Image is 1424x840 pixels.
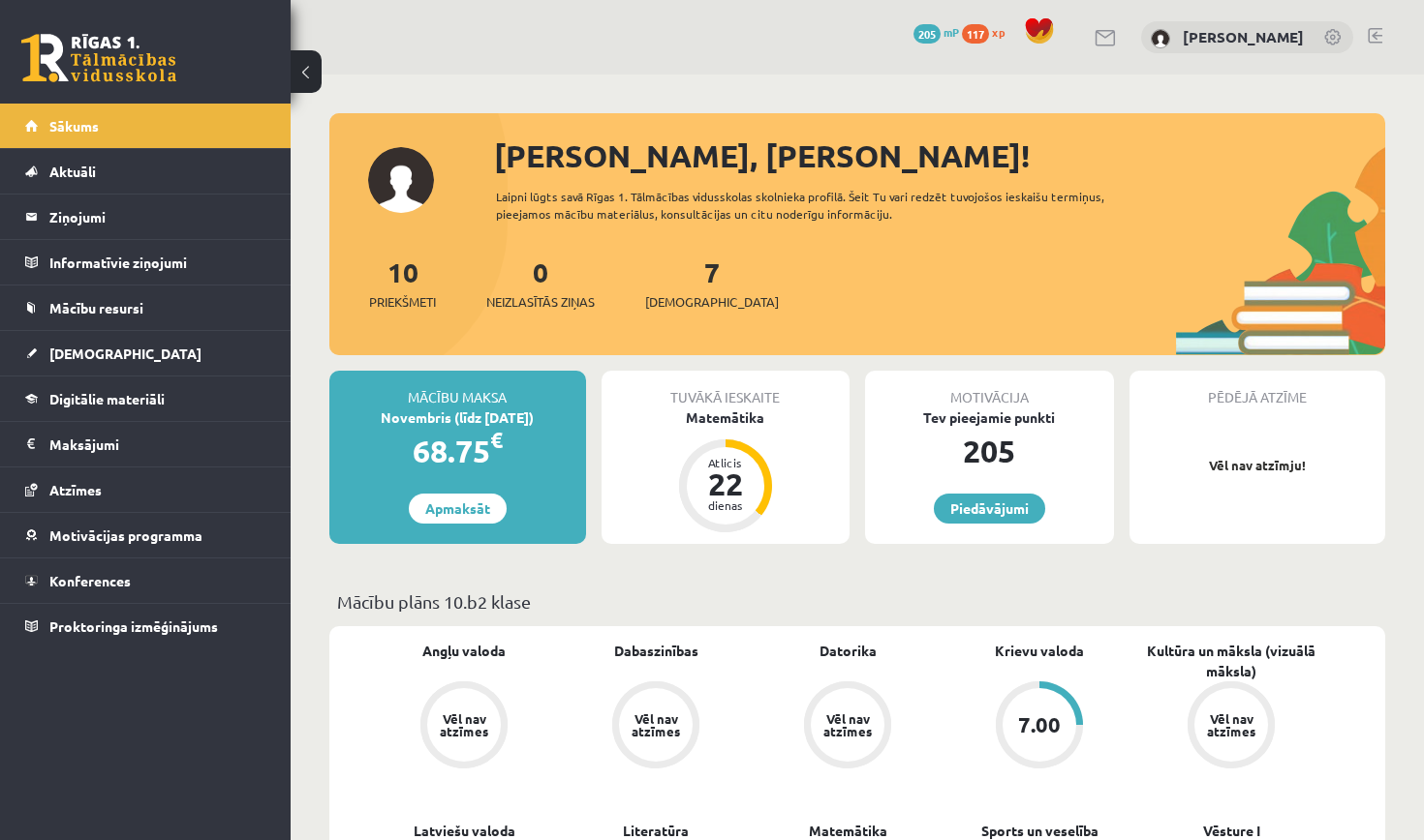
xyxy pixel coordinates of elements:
div: Motivācija [865,371,1114,407]
a: Apmaksāt [409,494,507,524]
span: € [490,426,503,454]
a: Dabaszinības [614,641,698,661]
img: Linda Vutkeviča [1151,29,1170,48]
a: Maksājumi [25,422,266,466]
a: Motivācijas programma [25,513,266,557]
div: 68.75 [329,428,586,474]
div: Vēl nav atzīmes [629,712,683,737]
div: Vēl nav atzīmes [1204,712,1258,737]
p: Vēl nav atzīmju! [1139,456,1377,475]
a: Vēl nav atzīmes [1135,681,1327,772]
div: Laipni lūgts savā Rīgas 1. Tālmācības vidusskolas skolnieka profilā. Šeit Tu vari redzēt tuvojošo... [496,188,1130,223]
a: 0Neizlasītās ziņas [486,255,595,312]
span: Sākums [49,117,99,135]
a: 7.00 [944,681,1135,772]
div: Tuvākā ieskaite [602,371,851,407]
a: Vēl nav atzīmes [560,681,752,772]
div: dienas [697,499,755,511]
a: Kultūra un māksla (vizuālā māksla) [1135,641,1327,681]
a: Konferences [25,558,266,603]
div: 7.00 [1018,714,1061,735]
a: Atzīmes [25,467,266,512]
span: xp [992,24,1005,40]
a: 7[DEMOGRAPHIC_DATA] [645,255,779,312]
a: 10Priekšmeti [369,255,436,312]
div: Mācību maksa [329,371,586,407]
span: [DEMOGRAPHIC_DATA] [49,345,201,362]
div: [PERSON_NAME], [PERSON_NAME]! [494,133,1385,179]
div: Vēl nav atzīmes [820,712,875,737]
span: mP [944,24,959,40]
div: Tev pieejamie punkti [865,407,1114,428]
a: Vēl nav atzīmes [368,681,560,772]
div: Matemātika [602,407,851,428]
span: Atzīmes [49,481,102,498]
legend: Maksājumi [49,422,266,466]
span: Priekšmeti [369,292,436,312]
span: [DEMOGRAPHIC_DATA] [645,292,779,312]
legend: Informatīvie ziņojumi [49,240,266,285]
span: Mācību resursi [49,299,143,316]
a: Angļu valoda [422,641,506,661]
a: Aktuāli [25,149,266,194]
a: Ziņojumi [25,195,266,239]
span: 205 [913,24,941,44]
a: [DEMOGRAPHIC_DATA] [25,331,266,375]
span: Aktuāli [49,163,96,180]
a: [PERSON_NAME] [1183,27,1304,46]
span: Motivācijas programma [49,526,202,544]
div: Atlicis [697,457,755,468]
a: 205 mP [913,24,959,40]
span: 117 [962,24,989,44]
div: 22 [697,468,755,499]
a: Piedāvājumi [934,494,1045,524]
span: Proktoringa izmēģinājums [49,617,218,635]
a: 117 xp [962,24,1014,40]
span: Neizlasītās ziņas [486,292,595,312]
legend: Ziņojumi [49,195,266,239]
a: Sākums [25,104,266,148]
a: Matemātika Atlicis 22 dienas [602,407,851,535]
span: Konferences [49,572,131,589]
a: Rīgas 1. Tālmācības vidusskola [21,34,176,82]
a: Proktoringa izmēģinājums [25,604,266,648]
a: Datorika [820,641,877,661]
div: Vēl nav atzīmes [437,712,491,737]
a: Vēl nav atzīmes [752,681,944,772]
a: Digitālie materiāli [25,376,266,421]
a: Informatīvie ziņojumi [25,240,266,285]
span: Digitālie materiāli [49,390,165,407]
p: Mācību plāns 10.b2 klase [337,588,1378,615]
a: Krievu valoda [995,641,1084,661]
a: Mācību resursi [25,285,266,330]
div: Pēdējā atzīme [1130,371,1386,407]
div: Novembris (līdz [DATE]) [329,407,586,428]
div: 205 [865,428,1114,474]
